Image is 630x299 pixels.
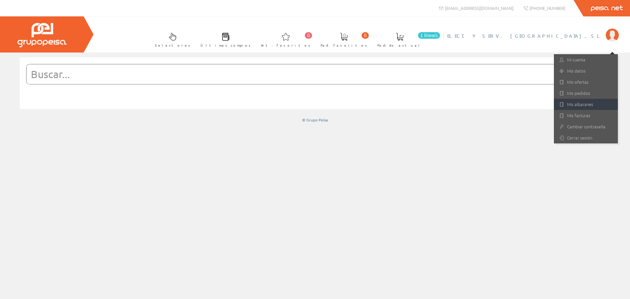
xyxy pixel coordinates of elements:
a: Mis facturas [554,110,618,121]
input: Buscar... [27,64,587,84]
span: 1 línea/s [418,32,440,39]
img: Grupo Peisa [17,23,67,47]
span: Art. favoritos [261,42,310,49]
a: 1 línea/s Pedido actual [371,27,442,51]
span: 0 [362,32,369,39]
a: Cambiar contraseña [554,121,618,132]
a: Cerrar sesión [554,132,618,143]
a: Mi cuenta [554,54,618,65]
a: ELECT. Y SERV. [GEOGRAPHIC_DATA], SL [447,27,619,33]
span: Pedido actual [377,42,422,49]
span: 0 [305,32,312,39]
span: Ped. favoritos [321,42,367,49]
span: Selectores [155,42,190,49]
a: Mis ofertas [554,76,618,88]
a: Mis albaranes [554,99,618,110]
a: Mis pedidos [554,88,618,99]
a: Selectores [148,27,194,51]
a: Últimas compras [194,27,254,51]
span: ELECT. Y SERV. [GEOGRAPHIC_DATA], SL [447,32,602,39]
div: © Grupo Peisa [20,117,610,123]
span: [PHONE_NUMBER] [530,5,565,11]
span: [EMAIL_ADDRESS][DOMAIN_NAME] [445,5,514,11]
a: Mis datos [554,65,618,76]
span: Últimas compras [200,42,251,49]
